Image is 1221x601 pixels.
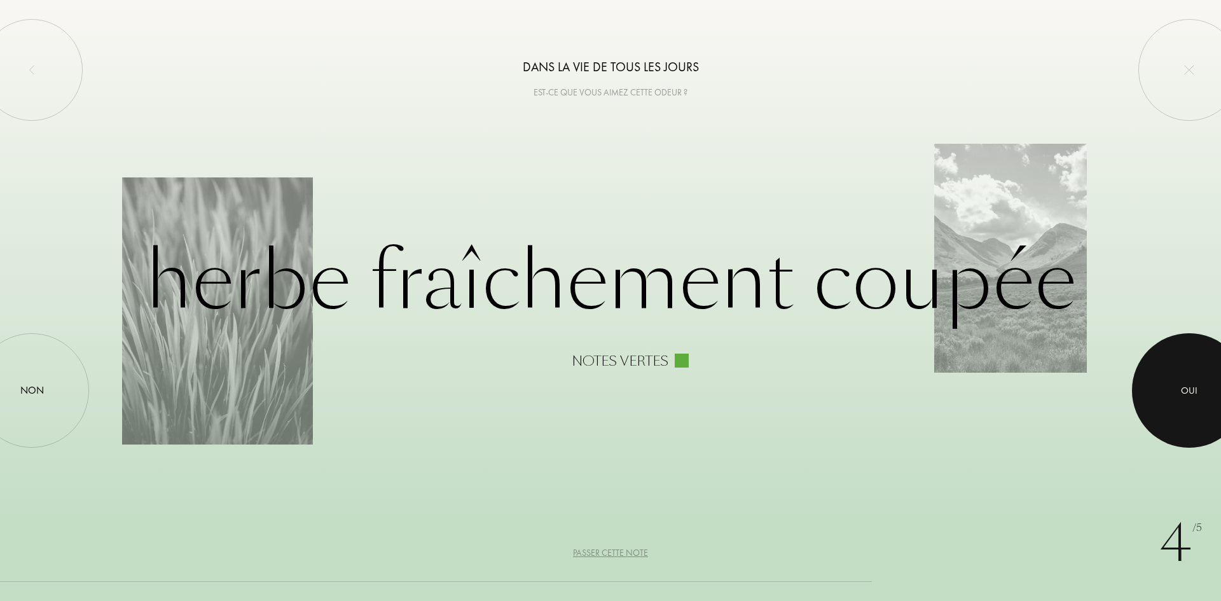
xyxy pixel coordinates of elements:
div: 4 [1159,506,1202,582]
img: quit_onboard.svg [1184,65,1194,75]
div: Notes vertes [572,354,668,369]
div: Oui [1181,383,1197,398]
div: Non [20,383,44,398]
img: left_onboard.svg [27,65,37,75]
span: /5 [1192,521,1202,535]
div: Passer cette note [573,546,648,560]
div: Herbe fraîchement coupée [122,233,1099,369]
